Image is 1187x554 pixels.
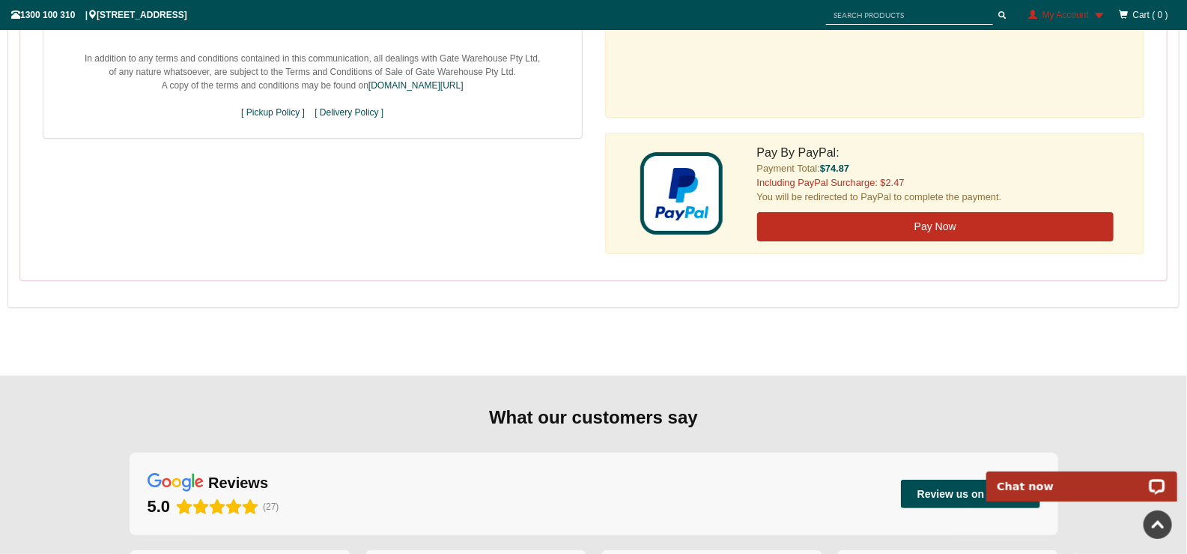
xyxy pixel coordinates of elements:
span: 10 [11,194,25,208]
div: In addition to any terms and conditions contained in this communication, all dealings with Gate W... [55,44,571,127]
span: $74.87 [820,163,849,174]
a: [DOMAIN_NAME][URL] [368,80,464,91]
span: Including PayPal Surcharge: $2.47 [757,177,905,188]
div: What our customers say [130,406,1058,430]
a: 2025 [90,185,165,217]
a: [ Pickup Policy ] [241,107,305,118]
div: reviews [208,473,268,493]
span: 1300 100 310 | [STREET_ADDRESS] [11,10,187,20]
a: [ Delivery Policy ] [315,107,383,118]
div: Payment Total: You will be redirected to PayPal to complete the payment. [746,145,1132,242]
input: SEARCH PRODUCTS [826,6,993,25]
button: Review us on Google [901,480,1040,508]
img: paypal.png [640,152,723,235]
span: 2025 [101,194,128,208]
div: Rating: 5.0 out of 5 [148,496,259,517]
span: Cart ( 0 ) [1133,10,1168,20]
span: Review us on Google [917,487,1024,501]
h5: Pay By PayPal: [757,145,1121,161]
iframe: LiveChat chat widget [977,454,1187,502]
button: Pay Now [757,212,1114,242]
div: 5.0 [148,496,171,517]
span: My Account [1042,10,1089,20]
span: (27) [263,502,279,512]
